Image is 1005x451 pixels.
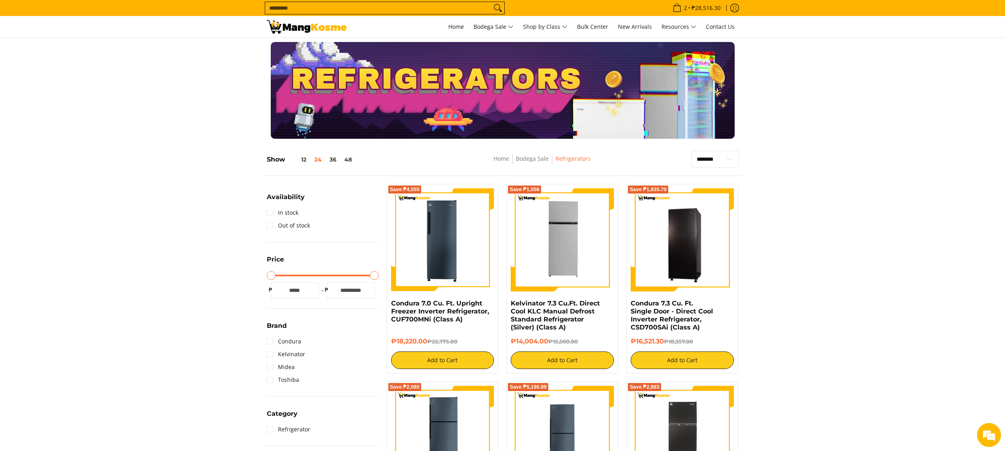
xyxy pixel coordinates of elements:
[511,188,614,291] img: Kelvinator 7.3 Cu.Ft. Direct Cool KLC Manual Defrost Standard Refrigerator (Silver) (Class A)
[391,351,494,369] button: Add to Cart
[448,23,464,30] span: Home
[267,323,287,335] summary: Open
[629,187,667,192] span: Save ₱1,835.70
[391,188,494,291] img: Condura 7.0 Cu. Ft. Upright Freezer Inverter Refrigerator, CUF700MNi (Class A)
[661,22,696,32] span: Resources
[509,385,547,389] span: Save ₱5,190.89
[631,190,734,290] img: Condura 7.3 Cu. Ft. Single Door - Direct Cool Inverter Refrigerator, CSD700SAi (Class A)
[492,2,504,14] button: Search
[267,411,298,417] span: Category
[267,286,275,294] span: ₱
[323,286,331,294] span: ₱
[509,187,539,192] span: Save ₱1,556
[470,16,517,38] a: Bodega Sale
[355,16,739,38] nav: Main Menu
[683,5,688,11] span: 2
[519,16,571,38] a: Shop by Class
[267,256,284,269] summary: Open
[267,373,299,386] a: Toshiba
[267,156,356,164] h5: Show
[618,23,652,30] span: New Arrivals
[548,338,578,345] del: ₱15,560.00
[511,337,614,345] h6: ₱14,004.00
[267,423,310,436] a: Refrigerator
[516,155,549,162] a: Bodega Sale
[267,20,347,34] img: Bodega Sale Refrigerator l Mang Kosme: Home Appliances Warehouse Sale
[657,16,700,38] a: Resources
[390,385,420,389] span: Save ₱2,080
[391,337,494,345] h6: ₱18,220.00
[435,154,649,172] nav: Breadcrumbs
[267,194,305,200] span: Availability
[267,335,301,348] a: Condura
[267,361,295,373] a: Midea
[631,299,713,331] a: Condura 7.3 Cu. Ft. Single Door - Direct Cool Inverter Refrigerator, CSD700SAi (Class A)
[573,16,612,38] a: Bulk Center
[340,156,356,163] button: 48
[267,194,305,206] summary: Open
[511,299,600,331] a: Kelvinator 7.3 Cu.Ft. Direct Cool KLC Manual Defrost Standard Refrigerator (Silver) (Class A)
[444,16,468,38] a: Home
[631,351,734,369] button: Add to Cart
[427,338,458,345] del: ₱22,775.00
[523,22,567,32] span: Shop by Class
[267,219,310,232] a: Out of stock
[629,385,659,389] span: Save ₱2,883
[614,16,656,38] a: New Arrivals
[267,323,287,329] span: Brand
[494,155,509,162] a: Home
[670,4,723,12] span: •
[267,256,284,263] span: Price
[555,155,591,162] a: Refrigerators
[267,348,305,361] a: Kelvinator
[267,206,298,219] a: In stock
[474,22,513,32] span: Bodega Sale
[267,411,298,423] summary: Open
[391,299,489,323] a: Condura 7.0 Cu. Ft. Upright Freezer Inverter Refrigerator, CUF700MNi (Class A)
[690,5,722,11] span: ₱28,516.30
[326,156,340,163] button: 36
[577,23,608,30] span: Bulk Center
[631,337,734,345] h6: ₱16,521.30
[310,156,326,163] button: 24
[390,187,420,192] span: Save ₱4,555
[285,156,310,163] button: 12
[702,16,739,38] a: Contact Us
[664,338,693,345] del: ₱18,357.00
[511,351,614,369] button: Add to Cart
[706,23,735,30] span: Contact Us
